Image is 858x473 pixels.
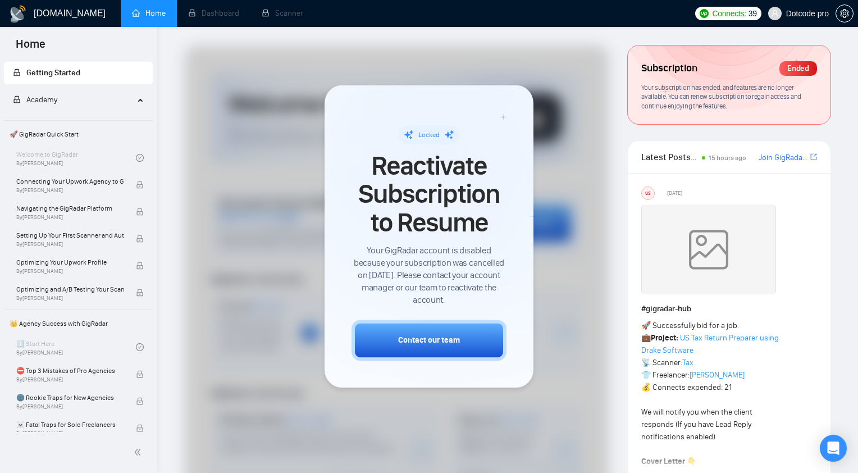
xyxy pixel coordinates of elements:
span: By [PERSON_NAME] [16,430,124,437]
button: setting [836,4,854,22]
span: lock [13,95,21,103]
img: logo [9,5,27,23]
span: By [PERSON_NAME] [16,268,124,275]
span: Academy [13,95,57,104]
a: [PERSON_NAME] [690,370,745,380]
span: 🚀 GigRadar Quick Start [5,123,152,145]
div: Contact our team [398,335,460,347]
a: homeHome [132,8,166,18]
span: Optimizing Your Upwork Profile [16,257,124,268]
span: 15 hours ago [709,154,746,162]
span: check-circle [136,154,144,162]
span: Your GigRadar account is disabled because your subscription was cancelled on [DATE]. Please conta... [352,245,506,307]
span: lock [136,397,144,405]
span: 👑 Agency Success with GigRadar [5,312,152,335]
span: lock [136,424,144,432]
a: Tax [682,358,693,367]
span: Connects: [712,7,746,20]
span: Setting Up Your First Scanner and Auto-Bidder [16,230,124,241]
img: weqQh+iSagEgQAAAABJRU5ErkJggg== [641,204,776,294]
span: ☠️ Fatal Traps for Solo Freelancers [16,419,124,430]
img: upwork-logo.png [700,9,709,18]
span: user [771,10,779,17]
div: US [642,187,654,199]
button: Contact our team [352,320,506,361]
span: Latest Posts from the GigRadar Community [641,150,698,164]
span: Subscription [641,59,697,78]
a: US Tax Return Preparer using Drake Software [641,333,779,355]
span: 🌚 Rookie Traps for New Agencies [16,392,124,403]
span: Academy [26,95,57,104]
span: lock [13,69,21,76]
li: Getting Started [4,62,153,84]
strong: Project: [651,333,678,343]
span: lock [136,370,144,378]
strong: Cover Letter 👇 [641,457,696,466]
span: lock [136,235,144,243]
span: By [PERSON_NAME] [16,403,124,410]
div: Open Intercom Messenger [820,435,847,462]
span: ⛔ Top 3 Mistakes of Pro Agencies [16,365,124,376]
span: By [PERSON_NAME] [16,376,124,383]
span: check-circle [136,343,144,351]
span: By [PERSON_NAME] [16,295,124,302]
span: [DATE] [667,188,682,198]
span: By [PERSON_NAME] [16,187,124,194]
span: Getting Started [26,68,80,78]
span: Home [7,36,54,60]
span: setting [836,9,853,18]
span: lock [136,289,144,297]
span: Navigating the GigRadar Platform [16,203,124,214]
span: double-left [134,447,145,458]
h1: # gigradar-hub [641,303,817,315]
span: Locked [418,131,440,139]
a: setting [836,9,854,18]
span: Reactivate Subscription to Resume [352,152,506,236]
span: lock [136,208,144,216]
span: Connecting Your Upwork Agency to GigRadar [16,176,124,187]
span: lock [136,181,144,189]
span: export [810,152,817,161]
span: lock [136,262,144,270]
span: Optimizing and A/B Testing Your Scanner for Better Results [16,284,124,295]
a: export [810,152,817,162]
a: Join GigRadar Slack Community [759,152,808,164]
span: By [PERSON_NAME] [16,214,124,221]
span: 39 [749,7,757,20]
span: By [PERSON_NAME] [16,241,124,248]
div: Ended [779,61,817,76]
span: Your subscription has ended, and features are no longer available. You can renew subscription to ... [641,83,801,110]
